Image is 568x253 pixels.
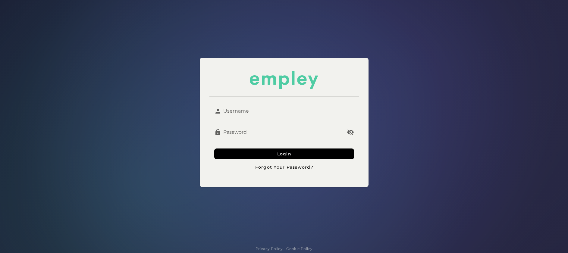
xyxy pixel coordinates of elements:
span: Forgot Your Password? [255,164,313,170]
button: Login [214,148,354,159]
a: Cookie Policy [286,246,312,252]
span: Login [277,151,291,157]
i: Password appended action [347,129,354,136]
button: Forgot Your Password? [214,162,354,173]
a: Privacy Policy [256,246,283,252]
